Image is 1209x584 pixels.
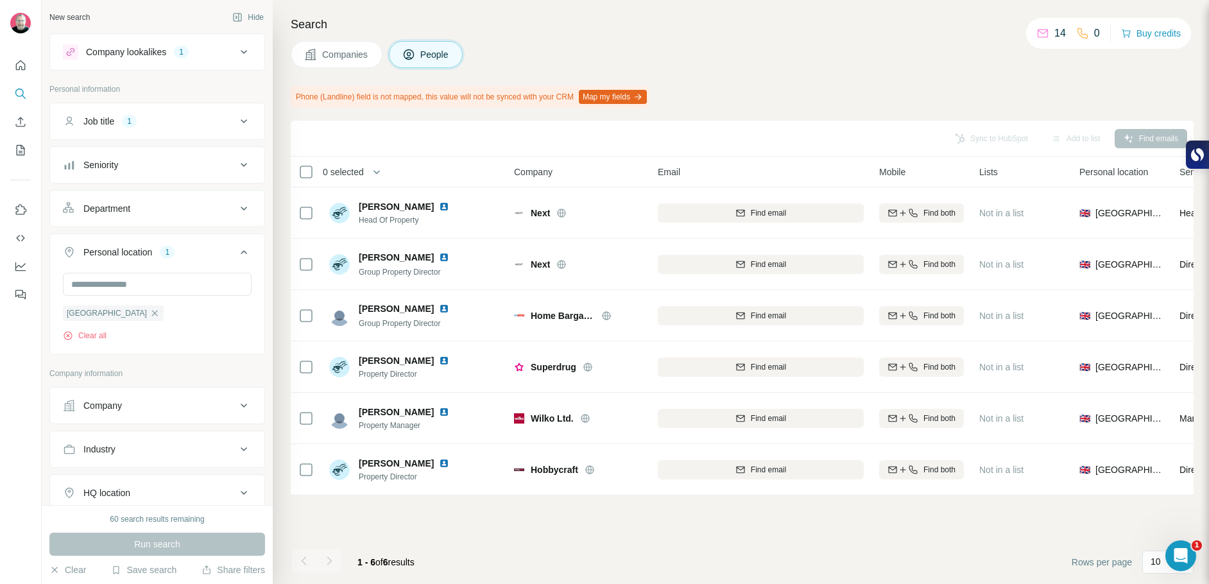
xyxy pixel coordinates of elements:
[979,166,998,178] span: Lists
[160,246,175,258] div: 1
[329,254,350,275] img: Avatar
[439,252,449,262] img: LinkedIn logo
[439,458,449,468] img: LinkedIn logo
[979,413,1024,424] span: Not in a list
[10,13,31,33] img: Avatar
[439,356,449,366] img: LinkedIn logo
[83,486,130,499] div: HQ location
[531,412,574,425] span: Wilko Ltd.
[923,310,956,322] span: Find both
[751,361,786,373] span: Find email
[1079,361,1090,374] span: 🇬🇧
[658,255,864,274] button: Find email
[923,413,956,424] span: Find both
[1072,556,1132,569] span: Rows per page
[359,420,465,431] span: Property Manager
[50,106,264,137] button: Job title1
[10,110,31,133] button: Enrich CSV
[50,434,264,465] button: Industry
[10,227,31,250] button: Use Surfe API
[514,208,524,218] img: Logo of Next
[357,557,415,567] span: results
[201,563,265,576] button: Share filters
[979,208,1024,218] span: Not in a list
[658,409,864,428] button: Find email
[879,357,964,377] button: Find both
[439,304,449,314] img: LinkedIn logo
[1192,540,1202,551] span: 1
[658,357,864,377] button: Find email
[383,557,388,567] span: 6
[514,465,524,475] img: Logo of Hobbycraft
[658,460,864,479] button: Find email
[1054,26,1066,41] p: 14
[83,159,118,171] div: Seniority
[923,259,956,270] span: Find both
[1095,309,1164,322] span: [GEOGRAPHIC_DATA]
[359,268,440,277] span: Group Property Director
[514,259,524,270] img: Logo of Next
[67,307,147,319] span: [GEOGRAPHIC_DATA]
[83,399,122,412] div: Company
[359,406,434,418] span: [PERSON_NAME]
[359,200,434,213] span: [PERSON_NAME]
[439,202,449,212] img: LinkedIn logo
[329,357,350,377] img: Avatar
[879,306,964,325] button: Find both
[83,246,152,259] div: Personal location
[223,8,273,27] button: Hide
[751,207,786,219] span: Find email
[86,46,166,58] div: Company lookalikes
[420,48,450,61] span: People
[10,198,31,221] button: Use Surfe on LinkedIn
[10,283,31,306] button: Feedback
[514,362,524,372] img: Logo of Superdrug
[359,251,434,264] span: [PERSON_NAME]
[50,150,264,180] button: Seniority
[375,557,383,567] span: of
[49,83,265,95] p: Personal information
[1151,555,1161,568] p: 10
[50,477,264,508] button: HQ location
[658,306,864,325] button: Find email
[359,319,440,328] span: Group Property Director
[50,193,264,224] button: Department
[1095,412,1164,425] span: [GEOGRAPHIC_DATA]
[1079,166,1148,178] span: Personal location
[514,166,553,178] span: Company
[1079,412,1090,425] span: 🇬🇧
[1095,361,1164,374] span: [GEOGRAPHIC_DATA]
[1165,540,1196,571] iframe: Intercom live chat
[63,330,107,341] button: Clear all
[50,37,264,67] button: Company lookalikes1
[879,203,964,223] button: Find both
[359,471,465,483] span: Property Director
[1094,26,1100,41] p: 0
[751,413,786,424] span: Find email
[514,413,524,424] img: Logo of Wilko Ltd.
[979,311,1024,321] span: Not in a list
[751,464,786,476] span: Find email
[1095,207,1164,219] span: [GEOGRAPHIC_DATA]
[10,139,31,162] button: My lists
[50,237,264,273] button: Personal location1
[359,354,434,367] span: [PERSON_NAME]
[291,86,649,108] div: Phone (Landline) field is not mapped, this value will not be synced with your CRM
[359,368,465,380] span: Property Director
[329,459,350,480] img: Avatar
[579,90,647,104] button: Map my fields
[439,407,449,417] img: LinkedIn logo
[50,390,264,421] button: Company
[751,310,786,322] span: Find email
[174,46,189,58] div: 1
[923,464,956,476] span: Find both
[322,48,369,61] span: Companies
[49,563,86,576] button: Clear
[531,207,550,219] span: Next
[49,12,90,23] div: New search
[111,563,176,576] button: Save search
[83,202,130,215] div: Department
[531,463,578,476] span: Hobbycraft
[1079,463,1090,476] span: 🇬🇧
[83,115,114,128] div: Job title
